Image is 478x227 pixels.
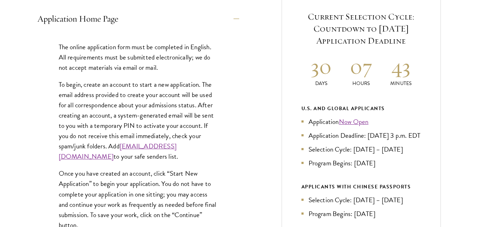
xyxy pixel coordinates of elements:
[301,80,341,87] p: Days
[59,79,218,162] p: To begin, create an account to start a new application. The email address provided to create your...
[301,182,421,191] div: APPLICANTS WITH CHINESE PASSPORTS
[301,11,421,47] h5: Current Selection Cycle: Countdown to [DATE] Application Deadline
[38,10,239,27] button: Application Home Page
[339,117,369,127] a: Now Open
[301,158,421,168] li: Program Begins: [DATE]
[59,42,218,73] p: The online application form must be completed in English. All requirements must be submitted elec...
[301,53,341,80] h2: 30
[301,144,421,154] li: Selection Cycle: [DATE] – [DATE]
[301,104,421,113] div: U.S. and Global Applicants
[301,209,421,219] li: Program Begins: [DATE]
[301,117,421,127] li: Application
[301,195,421,205] li: Selection Cycle: [DATE] – [DATE]
[341,53,381,80] h2: 07
[341,80,381,87] p: Hours
[301,130,421,141] li: Application Deadline: [DATE] 3 p.m. EDT
[59,141,177,161] a: [EMAIL_ADDRESS][DOMAIN_NAME]
[381,53,421,80] h2: 43
[381,80,421,87] p: Minutes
